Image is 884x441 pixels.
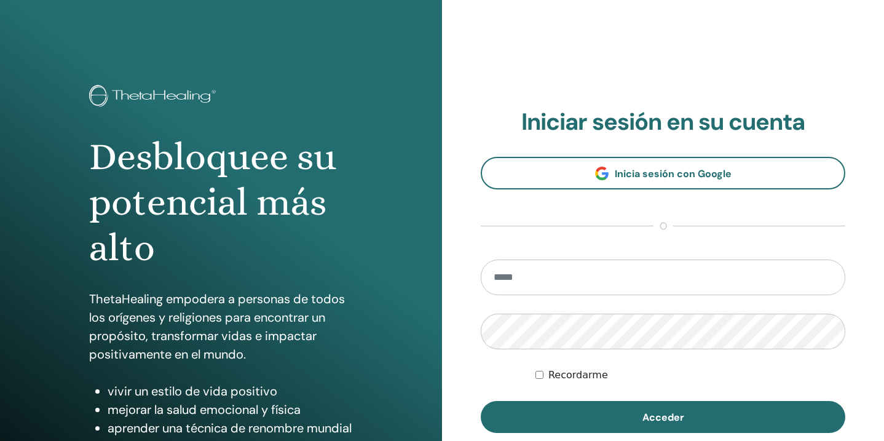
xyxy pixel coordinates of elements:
span: Acceder [642,411,684,424]
h2: Iniciar sesión en su cuenta [481,108,845,137]
p: ThetaHealing empodera a personas de todos los orígenes y religiones para encontrar un propósito, ... [89,290,353,364]
label: Recordarme [548,368,608,383]
h1: Desbloquee su potencial más alto [89,134,353,271]
span: o [653,219,673,234]
a: Inicia sesión con Google [481,157,845,189]
li: aprender una técnica de renombre mundial [108,419,353,437]
span: Inicia sesión con Google [615,167,732,180]
li: vivir un estilo de vida positivo [108,382,353,400]
li: mejorar la salud emocional y física [108,400,353,419]
button: Acceder [481,401,845,433]
div: Mantenerme autenticado indefinidamente o hasta cerrar la sesión manualmente [535,368,845,383]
